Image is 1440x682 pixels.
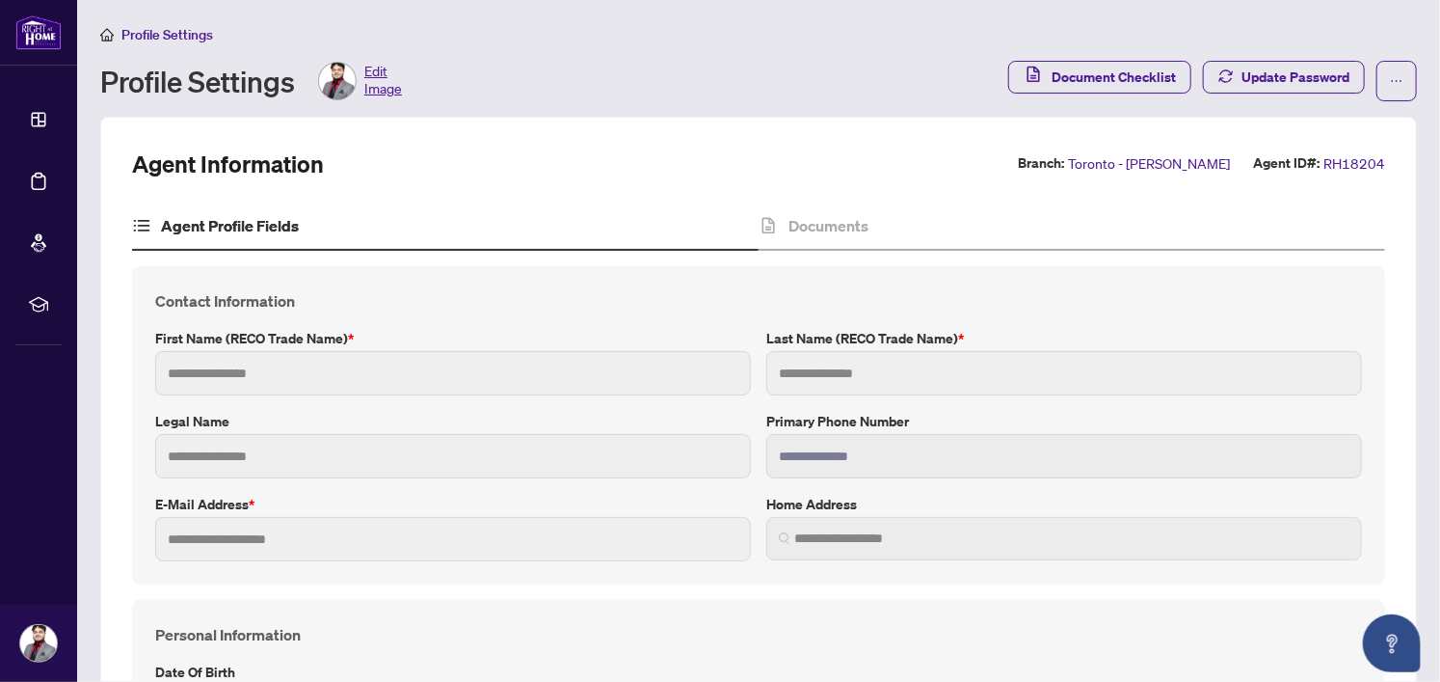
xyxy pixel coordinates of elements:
h4: Personal Information [155,623,1362,646]
button: Document Checklist [1008,61,1191,94]
span: Document Checklist [1052,62,1176,93]
span: Edit Image [364,62,402,100]
span: ellipsis [1390,74,1403,88]
label: Branch: [1018,152,1064,175]
h4: Agent Profile Fields [161,214,299,237]
label: First Name (RECO Trade Name) [155,328,751,349]
button: Update Password [1203,61,1365,94]
label: Home Address [766,494,1362,515]
h4: Documents [788,214,868,237]
label: Agent ID#: [1253,152,1320,175]
span: Profile Settings [121,26,213,43]
img: Profile Icon [20,625,57,662]
span: Update Password [1241,62,1349,93]
span: Toronto - [PERSON_NAME] [1068,152,1230,175]
img: logo [15,14,62,50]
button: Open asap [1363,614,1421,672]
h2: Agent Information [132,149,324,179]
img: search_icon [779,532,790,544]
span: RH18204 [1323,152,1385,175]
label: Legal Name [155,411,751,432]
span: home [100,28,114,41]
label: E-mail Address [155,494,751,515]
div: Profile Settings [100,62,402,100]
h4: Contact Information [155,289,1362,313]
img: Profile Icon [319,63,356,99]
label: Last Name (RECO Trade Name) [766,328,1362,349]
label: Primary Phone Number [766,411,1362,432]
